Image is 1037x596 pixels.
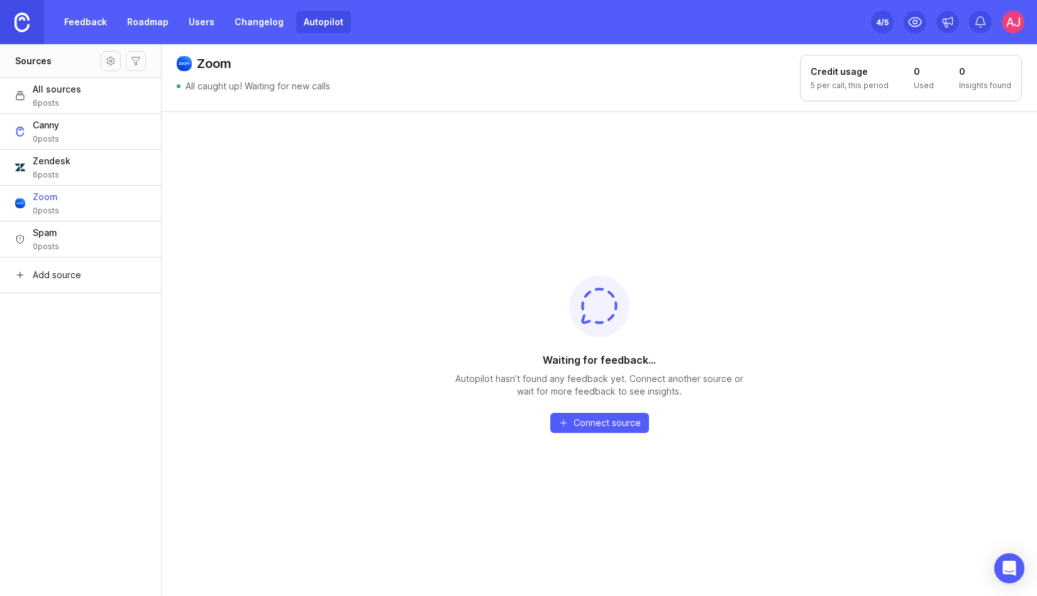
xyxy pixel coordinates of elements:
[15,55,52,67] h1: Sources
[1002,11,1024,33] img: AJ Hoke
[33,206,59,216] span: 0 posts
[14,13,30,32] img: Canny Home
[177,56,192,71] img: Zoom
[959,81,1011,91] p: Insights found
[33,269,81,281] span: Add source
[181,11,222,33] a: Users
[227,11,291,33] a: Changelog
[296,11,351,33] a: Autopilot
[543,352,656,368] h1: Waiting for feedback...
[119,11,176,33] a: Roadmap
[15,162,25,172] img: Zendesk
[33,227,59,239] span: Spam
[994,553,1024,583] div: Open Intercom Messenger
[550,413,649,433] button: Connect source
[33,134,59,144] span: 0 posts
[126,51,146,71] button: Autopilot filters
[101,51,121,71] button: Source settings
[33,98,81,108] span: 6 posts
[33,242,59,252] span: 0 posts
[33,119,59,132] span: Canny
[15,198,25,208] img: Zoom
[811,81,889,91] p: 5 per call, this period
[33,170,70,180] span: 6 posts
[876,13,889,31] div: 4 /5
[811,65,889,78] h1: Credit usage
[959,65,1011,78] h1: 0
[914,65,934,78] h1: 0
[871,11,894,33] button: 4/5
[574,417,641,429] span: Connect source
[448,373,750,398] p: Autopilot hasn’t found any feedback yet. Connect another source or wait for more feedback to see ...
[57,11,114,33] a: Feedback
[914,81,934,91] p: Used
[33,191,59,203] span: Zoom
[15,127,25,137] img: Canny
[33,83,81,96] span: All sources
[186,80,330,93] p: All caught up! Waiting for new calls
[197,55,231,72] h1: Zoom
[33,155,70,167] span: Zendesk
